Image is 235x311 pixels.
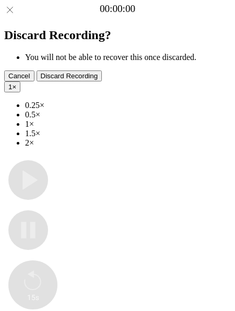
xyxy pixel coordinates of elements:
[4,81,20,92] button: 1×
[25,101,231,110] li: 0.25×
[25,119,231,129] li: 1×
[4,70,34,81] button: Cancel
[25,129,231,138] li: 1.5×
[37,70,102,81] button: Discard Recording
[25,53,231,62] li: You will not be able to recover this once discarded.
[4,28,231,42] h2: Discard Recording?
[25,110,231,119] li: 0.5×
[100,3,135,15] a: 00:00:00
[8,83,12,91] span: 1
[25,138,231,148] li: 2×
